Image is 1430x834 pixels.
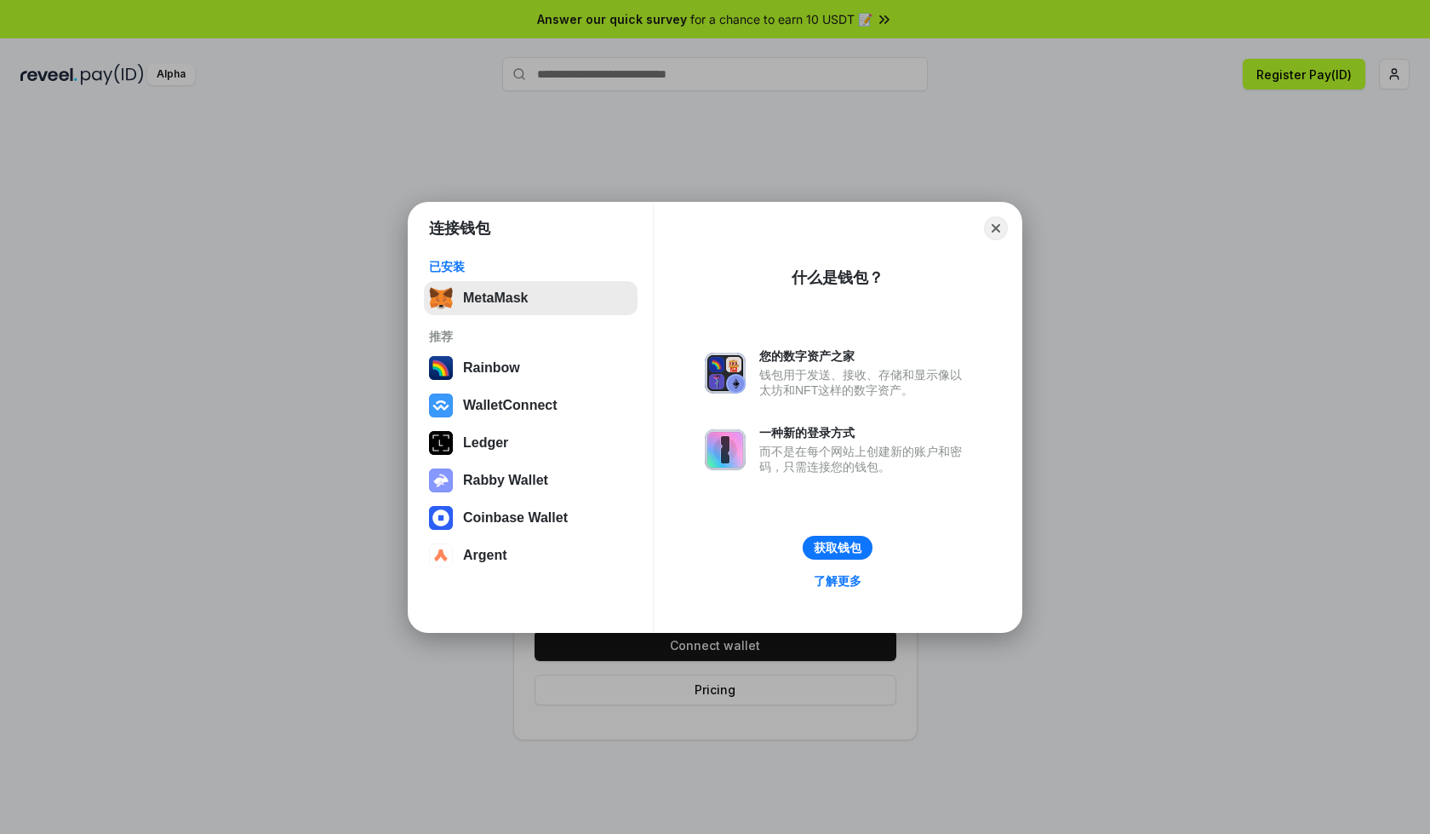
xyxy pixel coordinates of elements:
[463,360,520,376] div: Rainbow
[984,216,1008,240] button: Close
[424,463,638,498] button: Rabby Wallet
[424,351,638,385] button: Rainbow
[429,259,632,274] div: 已安装
[804,570,872,592] a: 了解更多
[463,435,508,451] div: Ledger
[759,367,970,398] div: 钱包用于发送、接收、存储和显示像以太坊和NFT这样的数字资产。
[463,510,568,526] div: Coinbase Wallet
[429,469,453,492] img: svg+xml,%3Csvg%20xmlns%3D%22http%3A%2F%2Fwww.w3.org%2F2000%2Fsvg%22%20fill%3D%22none%22%20viewBox...
[429,286,453,310] img: svg+xml,%3Csvg%20fill%3D%22none%22%20height%3D%2233%22%20viewBox%3D%220%200%2035%2033%22%20width%...
[429,329,632,344] div: 推荐
[463,398,558,413] div: WalletConnect
[424,388,638,423] button: WalletConnect
[759,425,970,440] div: 一种新的登录方式
[463,290,528,306] div: MetaMask
[759,444,970,475] div: 而不是在每个网站上创建新的账户和密码，只需连接您的钱包。
[814,540,861,555] div: 获取钱包
[429,544,453,567] img: svg+xml,%3Csvg%20width%3D%2228%22%20height%3D%2228%22%20viewBox%3D%220%200%2028%2028%22%20fill%3D...
[424,281,638,315] button: MetaMask
[759,348,970,364] div: 您的数字资产之家
[429,394,453,417] img: svg+xml,%3Csvg%20width%3D%2228%22%20height%3D%2228%22%20viewBox%3D%220%200%2028%2028%22%20fill%3D...
[705,353,746,394] img: svg+xml,%3Csvg%20xmlns%3D%22http%3A%2F%2Fwww.w3.org%2F2000%2Fsvg%22%20fill%3D%22none%22%20viewBox...
[429,506,453,530] img: svg+xml,%3Csvg%20width%3D%2228%22%20height%3D%2228%22%20viewBox%3D%220%200%2028%2028%22%20fill%3D...
[705,429,746,470] img: svg+xml,%3Csvg%20xmlns%3D%22http%3A%2F%2Fwww.w3.org%2F2000%2Fsvg%22%20fill%3D%22none%22%20viewBox...
[814,573,861,589] div: 了解更多
[424,426,638,460] button: Ledger
[463,473,548,488] div: Rabby Wallet
[429,431,453,455] img: svg+xml,%3Csvg%20xmlns%3D%22http%3A%2F%2Fwww.w3.org%2F2000%2Fsvg%22%20width%3D%2228%22%20height%3...
[463,548,507,563] div: Argent
[424,501,638,535] button: Coinbase Wallet
[792,267,884,288] div: 什么是钱包？
[803,536,872,560] button: 获取钱包
[429,356,453,380] img: svg+xml,%3Csvg%20width%3D%22120%22%20height%3D%22120%22%20viewBox%3D%220%200%20120%20120%22%20fil...
[429,218,490,239] h1: 连接钱包
[424,538,638,572] button: Argent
